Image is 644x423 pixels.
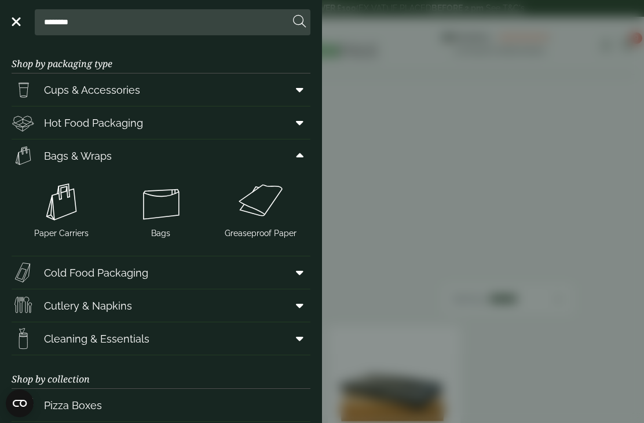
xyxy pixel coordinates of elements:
[12,73,310,106] a: Cups & Accessories
[116,179,206,225] img: Bags.svg
[34,227,89,240] span: Paper Carriers
[225,227,297,240] span: Greaseproof Paper
[215,176,306,242] a: Greaseproof Paper
[116,176,206,242] a: Bags
[44,398,102,413] span: Pizza Boxes
[12,78,35,101] img: PintNhalf_cup.svg
[44,148,112,164] span: Bags & Wraps
[215,179,306,225] img: Greaseproof_paper.svg
[12,139,310,172] a: Bags & Wraps
[12,294,35,317] img: Cutlery.svg
[44,115,143,131] span: Hot Food Packaging
[44,331,149,347] span: Cleaning & Essentials
[12,106,310,139] a: Hot Food Packaging
[44,82,140,98] span: Cups & Accessories
[12,111,35,134] img: Deli_box.svg
[12,40,310,73] h3: Shop by packaging type
[151,227,170,240] span: Bags
[12,389,310,421] a: Pizza Boxes
[16,179,107,225] img: Paper_carriers.svg
[44,298,132,314] span: Cutlery & Napkins
[16,176,107,242] a: Paper Carriers
[6,389,34,417] button: Open CMP widget
[12,289,310,322] a: Cutlery & Napkins
[12,144,35,167] img: Paper_carriers.svg
[44,265,148,281] span: Cold Food Packaging
[12,327,35,350] img: open-wipe.svg
[12,261,35,284] img: Sandwich_box.svg
[12,322,310,355] a: Cleaning & Essentials
[12,256,310,289] a: Cold Food Packaging
[12,355,310,389] h3: Shop by collection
